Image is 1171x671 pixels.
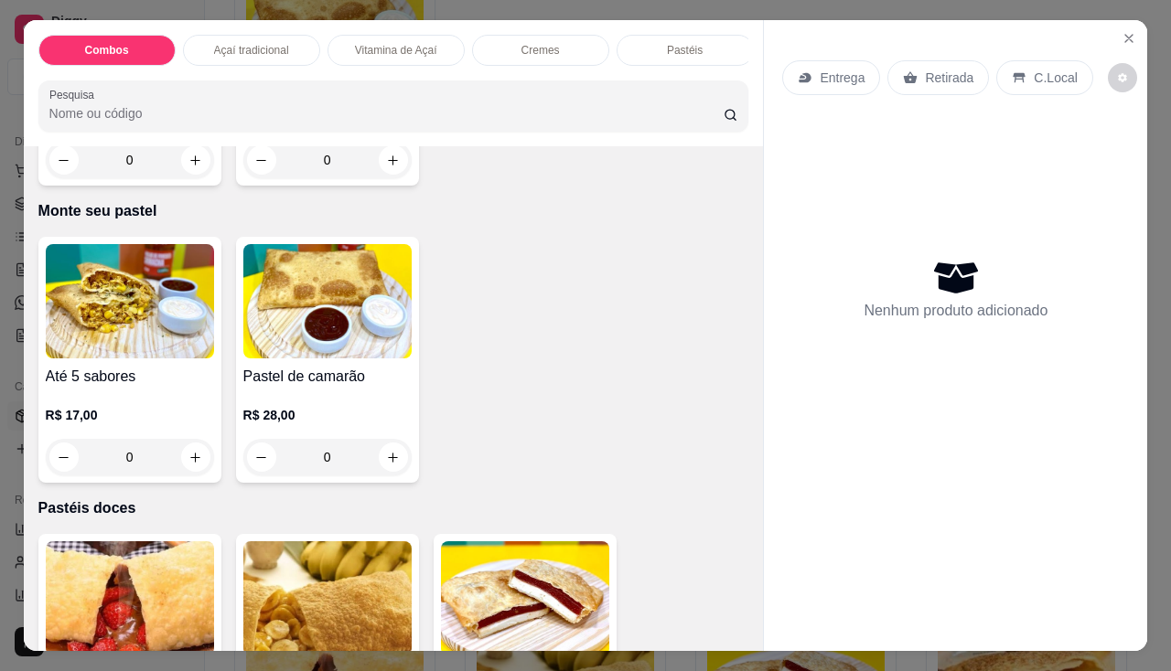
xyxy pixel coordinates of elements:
img: product-image [243,244,412,358]
p: Retirada [925,69,973,87]
p: Monte seu pastel [38,200,749,222]
button: decrease-product-quantity [1108,63,1137,92]
img: product-image [243,541,412,655]
input: Pesquisa [49,104,724,122]
img: product-image [46,541,214,655]
p: Cremes [521,43,560,58]
p: Açaí tradicional [214,43,289,58]
h4: Pastel de camarão [243,366,412,388]
label: Pesquisa [49,87,101,102]
p: R$ 28,00 [243,406,412,424]
img: product-image [46,244,214,358]
p: Nenhum produto adicionado [864,300,1047,322]
p: C.Local [1034,69,1077,87]
button: Close [1114,24,1144,53]
h4: Até 5 sabores [46,366,214,388]
p: Pastéis [667,43,703,58]
p: Combos [85,43,129,58]
p: Entrega [820,69,865,87]
p: Vitamina de Açaí [355,43,437,58]
p: R$ 17,00 [46,406,214,424]
img: product-image [441,541,609,655]
p: Pastéis doces [38,497,749,519]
